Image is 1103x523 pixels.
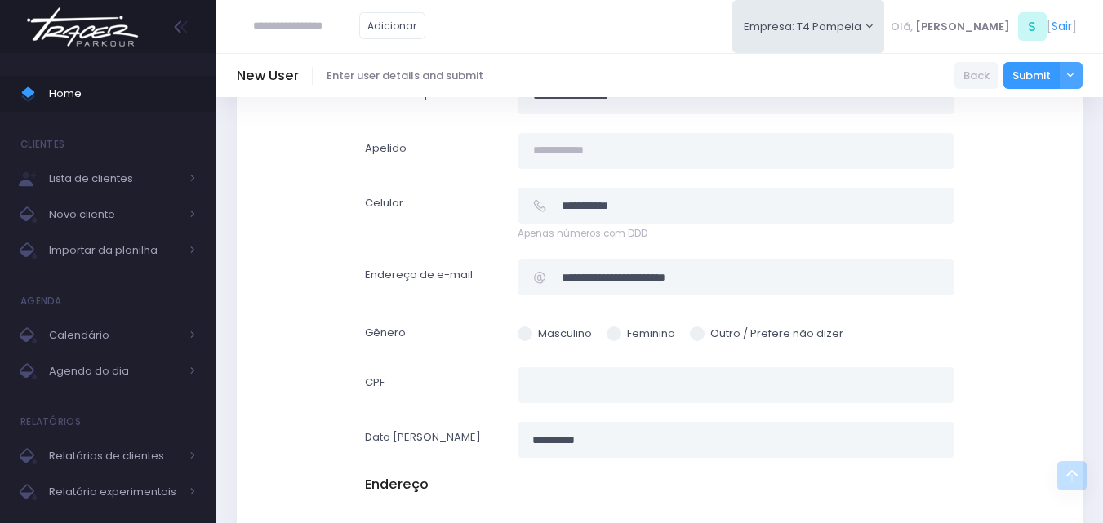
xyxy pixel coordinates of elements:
[20,406,81,438] h4: Relatórios
[355,259,508,299] label: Endereço de e-mail
[690,326,843,342] label: Outro / Prefere não dizer
[365,476,954,493] h5: Endereço
[1018,12,1047,41] span: S
[49,481,180,503] span: Relatório experimentais
[1003,62,1060,90] button: Submit
[49,168,180,189] span: Lista de clientes
[355,133,508,170] label: Apelido
[20,128,64,161] h4: Clientes
[49,83,196,104] span: Home
[237,68,299,84] h5: New User
[355,422,508,459] label: Data [PERSON_NAME]
[607,326,675,342] label: Feminino
[327,68,483,84] span: Enter user details and submit
[355,317,508,348] label: Gênero
[954,62,998,90] a: Back
[49,240,180,261] span: Importar da planilha
[359,12,426,39] a: Adicionar
[49,361,180,382] span: Agenda do dia
[518,227,954,242] span: Apenas números com DDD
[518,326,592,342] label: Masculino
[355,367,508,404] label: CPF
[355,188,508,241] label: Celular
[49,204,180,225] span: Novo cliente
[891,19,913,35] span: Olá,
[49,325,180,346] span: Calendário
[884,8,1083,45] div: [ ]
[20,285,62,317] h4: Agenda
[1052,18,1072,35] a: Sair
[915,19,1010,35] span: [PERSON_NAME]
[49,445,180,467] span: Relatórios de clientes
